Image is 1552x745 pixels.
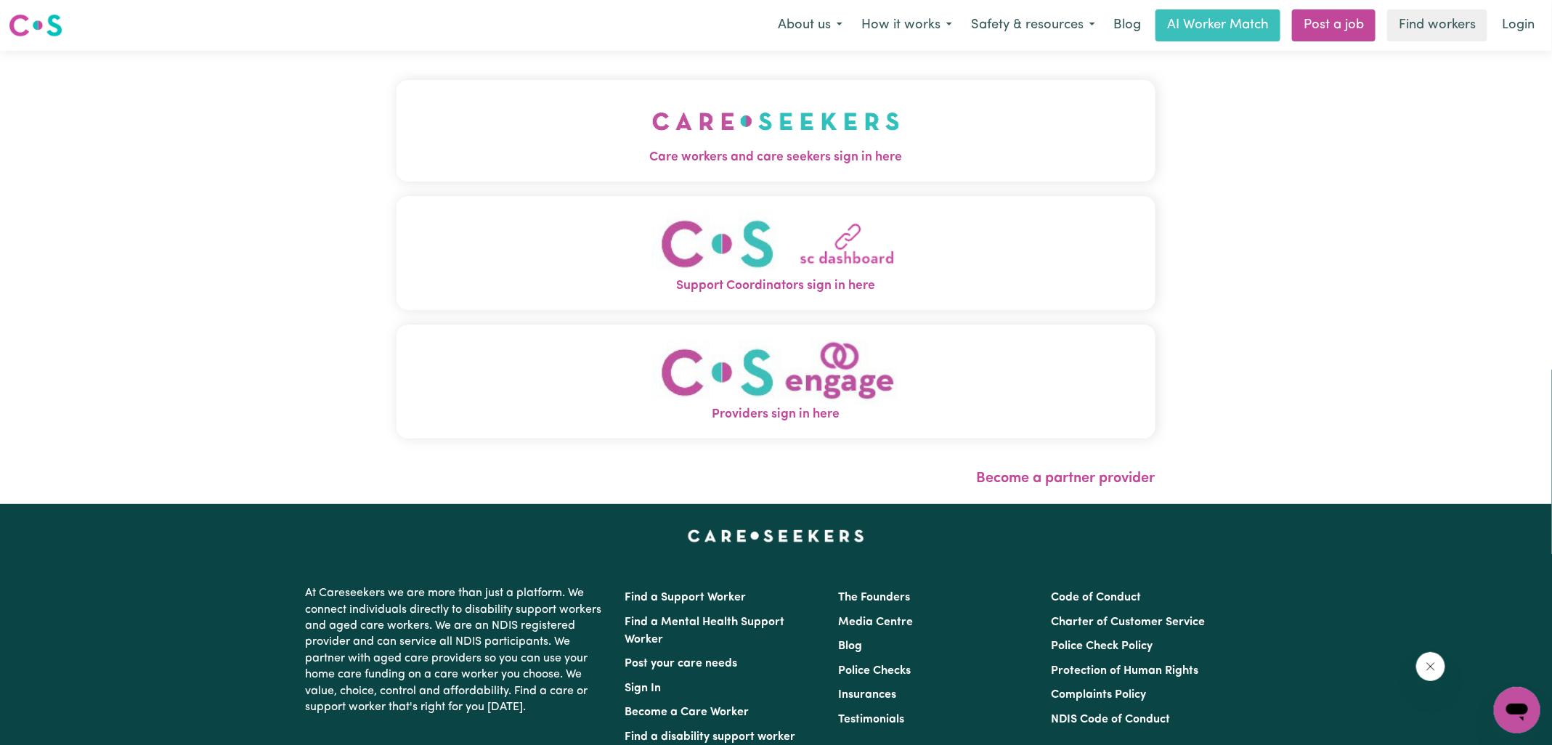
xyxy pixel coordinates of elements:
a: Police Checks [838,665,911,677]
a: AI Worker Match [1155,9,1280,41]
a: Become a partner provider [977,471,1155,486]
iframe: Close message [1416,652,1445,681]
a: Find a Support Worker [625,592,747,603]
button: Providers sign in here [397,325,1155,439]
a: Code of Conduct [1051,592,1141,603]
a: Find workers [1387,9,1487,41]
a: Post a job [1292,9,1376,41]
a: Sign In [625,683,662,694]
a: Careseekers home page [688,530,864,542]
span: Need any help? [9,10,88,22]
button: Support Coordinators sign in here [397,196,1155,310]
iframe: Button to launch messaging window [1494,687,1540,733]
a: Blog [838,640,862,652]
a: Insurances [838,689,896,701]
img: Careseekers logo [9,12,62,38]
span: Providers sign in here [397,405,1155,424]
a: Login [1493,9,1543,41]
a: Find a disability support worker [625,731,796,743]
p: At Careseekers we are more than just a platform. We connect individuals directly to disability su... [306,579,608,721]
a: The Founders [838,592,910,603]
a: Charter of Customer Service [1051,616,1205,628]
a: Complaints Policy [1051,689,1146,701]
a: Careseekers logo [9,9,62,42]
a: NDIS Code of Conduct [1051,714,1170,725]
a: Police Check Policy [1051,640,1153,652]
a: Find a Mental Health Support Worker [625,616,785,646]
button: Care workers and care seekers sign in here [397,80,1155,182]
button: Safety & resources [962,10,1105,41]
a: Become a Care Worker [625,707,749,718]
a: Protection of Human Rights [1051,665,1198,677]
a: Media Centre [838,616,913,628]
span: Care workers and care seekers sign in here [397,148,1155,167]
button: About us [768,10,852,41]
a: Testimonials [838,714,904,725]
button: How it works [852,10,962,41]
span: Support Coordinators sign in here [397,277,1155,296]
a: Blog [1105,9,1150,41]
a: Post your care needs [625,658,738,669]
